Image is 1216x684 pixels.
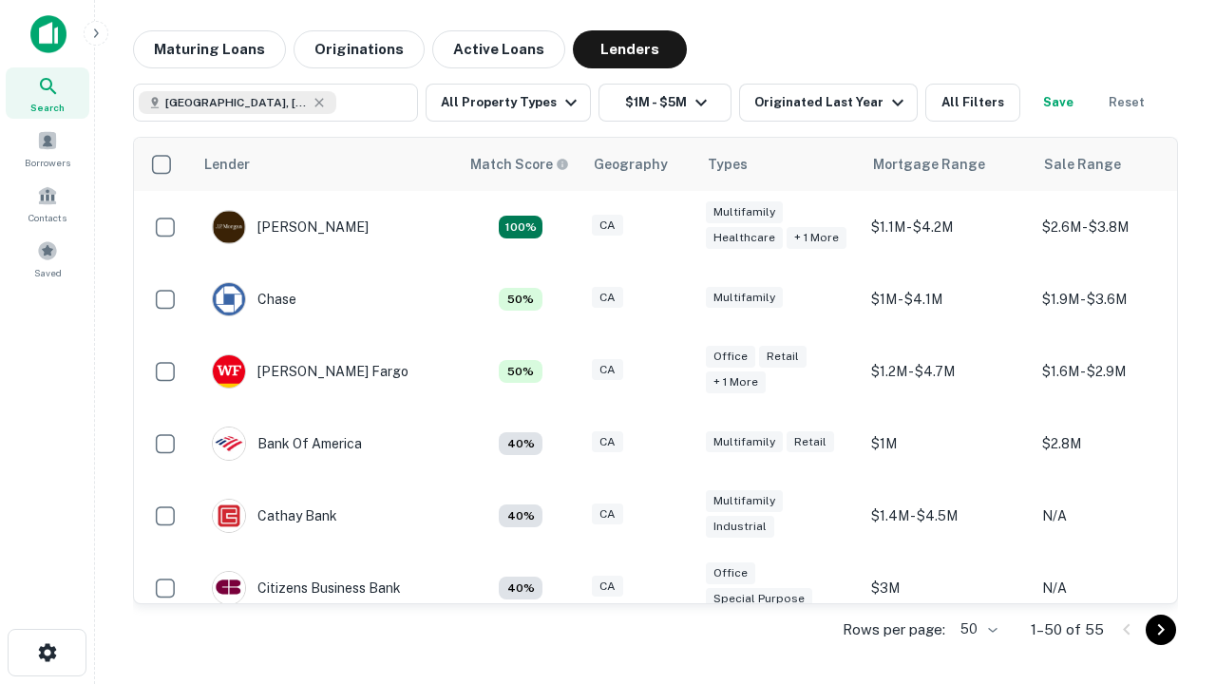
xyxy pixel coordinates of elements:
div: Matching Properties: 4, hasApolloMatch: undefined [499,504,542,527]
button: Maturing Loans [133,30,286,68]
div: Healthcare [706,227,783,249]
div: CA [592,503,623,525]
span: Contacts [28,210,66,225]
p: 1–50 of 55 [1031,618,1104,641]
span: Borrowers [25,155,70,170]
div: Matching Properties: 5, hasApolloMatch: undefined [499,360,542,383]
td: $1M - $4.1M [862,263,1033,335]
button: $1M - $5M [598,84,731,122]
div: Bank Of America [212,427,362,461]
div: Matching Properties: 4, hasApolloMatch: undefined [499,432,542,455]
div: Special Purpose [706,588,812,610]
div: Multifamily [706,287,783,309]
div: CA [592,431,623,453]
td: $2.6M - $3.8M [1033,191,1204,263]
div: Multifamily [706,201,783,223]
img: picture [213,355,245,388]
div: Matching Properties: 4, hasApolloMatch: undefined [499,577,542,599]
h6: Match Score [470,154,565,175]
div: [PERSON_NAME] [212,210,369,244]
td: N/A [1033,552,1204,624]
div: Multifamily [706,431,783,453]
div: CA [592,215,623,237]
button: Go to next page [1146,615,1176,645]
button: Originated Last Year [739,84,918,122]
td: $1.4M - $4.5M [862,480,1033,552]
button: Active Loans [432,30,565,68]
p: Rows per page: [843,618,945,641]
td: $1.9M - $3.6M [1033,263,1204,335]
th: Geography [582,138,696,191]
span: Saved [34,265,62,280]
div: + 1 more [706,371,766,393]
td: $1M [862,408,1033,480]
th: Lender [193,138,459,191]
img: picture [213,500,245,532]
div: Capitalize uses an advanced AI algorithm to match your search with the best lender. The match sco... [470,154,569,175]
td: N/A [1033,480,1204,552]
th: Types [696,138,862,191]
div: Industrial [706,516,774,538]
img: capitalize-icon.png [30,15,66,53]
span: Search [30,100,65,115]
a: Contacts [6,178,89,229]
div: Office [706,562,755,584]
div: Cathay Bank [212,499,337,533]
div: Types [708,153,748,176]
div: Matching Properties: 18, hasApolloMatch: undefined [499,216,542,238]
button: All Filters [925,84,1020,122]
button: All Property Types [426,84,591,122]
div: CA [592,576,623,598]
div: Office [706,346,755,368]
button: Lenders [573,30,687,68]
img: picture [213,283,245,315]
div: 50 [953,616,1000,643]
div: Geography [594,153,668,176]
td: $3M [862,552,1033,624]
div: CA [592,359,623,381]
div: Sale Range [1044,153,1121,176]
div: + 1 more [787,227,846,249]
button: Reset [1096,84,1157,122]
td: $1.2M - $4.7M [862,335,1033,408]
a: Saved [6,233,89,284]
div: CA [592,287,623,309]
div: Retail [759,346,807,368]
td: $1.6M - $2.9M [1033,335,1204,408]
iframe: Chat Widget [1121,532,1216,623]
div: Chase [212,282,296,316]
div: Lender [204,153,250,176]
div: Citizens Business Bank [212,571,401,605]
td: $2.8M [1033,408,1204,480]
div: Matching Properties: 5, hasApolloMatch: undefined [499,288,542,311]
img: picture [213,211,245,243]
button: Save your search to get updates of matches that match your search criteria. [1028,84,1089,122]
img: picture [213,427,245,460]
th: Sale Range [1033,138,1204,191]
span: [GEOGRAPHIC_DATA], [GEOGRAPHIC_DATA], [GEOGRAPHIC_DATA] [165,94,308,111]
img: picture [213,572,245,604]
a: Search [6,67,89,119]
div: Mortgage Range [873,153,985,176]
th: Mortgage Range [862,138,1033,191]
th: Capitalize uses an advanced AI algorithm to match your search with the best lender. The match sco... [459,138,582,191]
td: $1.1M - $4.2M [862,191,1033,263]
div: Retail [787,431,834,453]
a: Borrowers [6,123,89,174]
div: Multifamily [706,490,783,512]
button: Originations [294,30,425,68]
div: Originated Last Year [754,91,909,114]
div: [PERSON_NAME] Fargo [212,354,408,389]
